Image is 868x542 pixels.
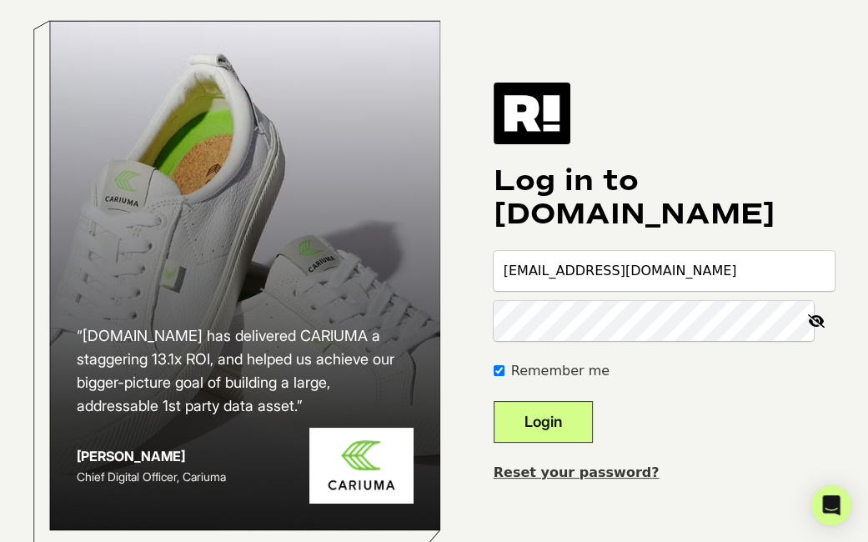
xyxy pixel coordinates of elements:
[494,251,835,291] input: Email
[77,469,226,484] span: Chief Digital Officer, Cariuma
[511,361,610,381] label: Remember me
[77,448,185,464] strong: [PERSON_NAME]
[811,485,851,525] div: Open Intercom Messenger
[494,464,660,480] a: Reset your password?
[309,428,414,504] img: Cariuma
[494,401,593,443] button: Login
[494,164,835,231] h1: Log in to [DOMAIN_NAME]
[494,83,570,144] img: Retention.com
[77,324,414,418] h2: “[DOMAIN_NAME] has delivered CARIUMA a staggering 13.1x ROI, and helped us achieve our bigger-pic...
